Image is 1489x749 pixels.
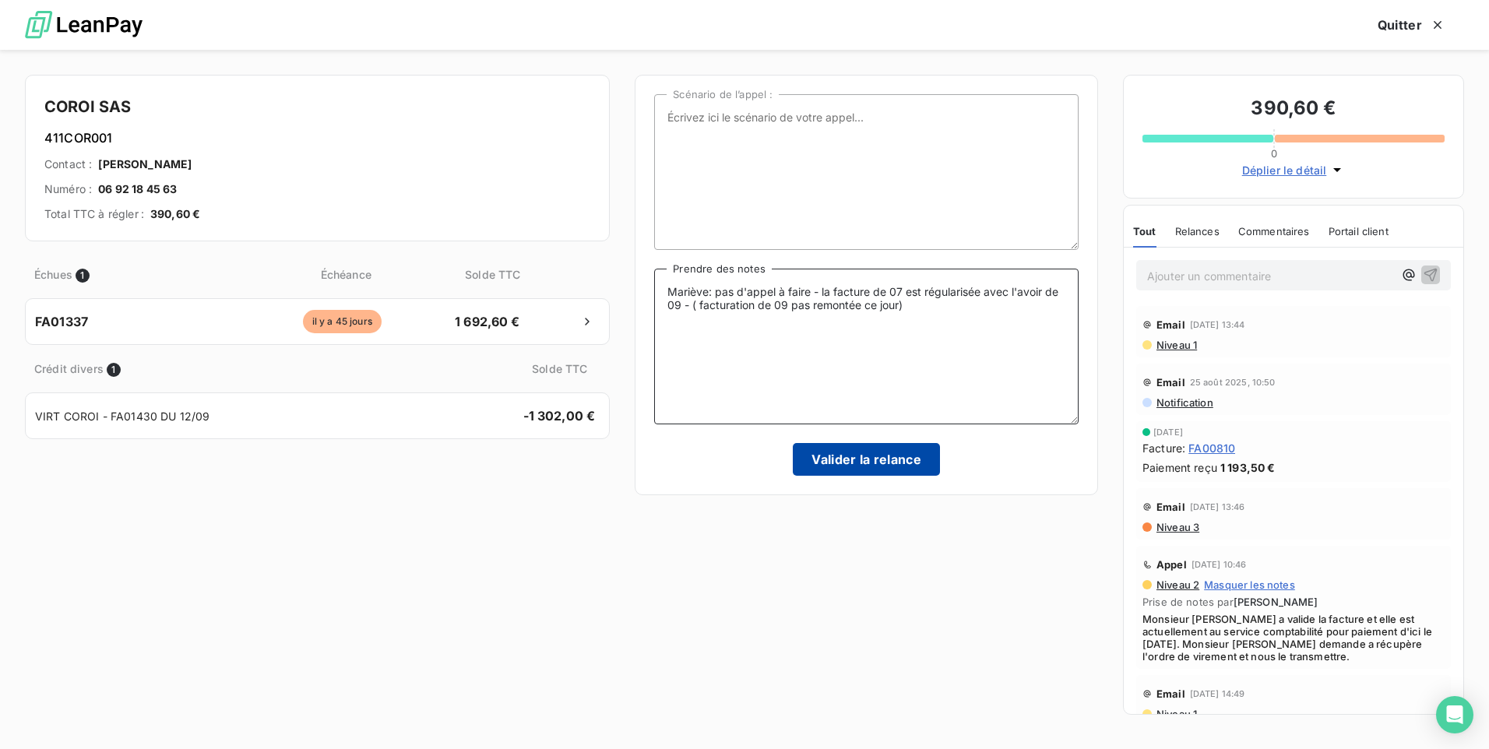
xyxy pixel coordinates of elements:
span: Email [1156,501,1185,513]
span: Niveau 1 [1155,708,1197,720]
span: Niveau 2 [1155,578,1199,591]
span: Numéro : [44,181,92,197]
h3: 390,60 € [1142,94,1445,125]
span: Niveau 1 [1155,339,1197,351]
span: 1 [76,269,90,283]
span: Échues [34,266,72,283]
span: Commentaires [1238,225,1310,237]
span: VIRT COROI - FA01430 DU 12/09 [35,408,209,424]
button: Déplier le détail [1237,161,1350,179]
span: FA00810 [1188,440,1235,456]
span: Email [1156,687,1185,700]
span: Notification [1155,396,1213,409]
span: Contact : [44,156,92,172]
span: 1 [107,363,121,377]
span: Email [1156,376,1185,389]
span: Échéance [243,266,449,283]
span: 1 193,50 € [1220,459,1276,476]
span: il y a 45 jours [303,310,382,333]
span: Crédit divers [34,360,104,377]
img: logo LeanPay [25,4,143,47]
span: [DATE] 13:46 [1190,502,1245,512]
span: Paiement reçu [1142,459,1217,476]
textarea: Mariève: pas d'appel à faire - la facture de 07 est régularisée avec l'avoir de 09 - ( facturatio... [654,269,1079,424]
span: Total TTC à régler : [44,206,144,222]
span: 0 [1271,147,1277,160]
span: Masquer les notes [1204,578,1295,591]
span: Solde TTC [519,360,600,377]
span: [DATE] 10:46 [1192,560,1247,569]
button: Valider la relance [793,443,940,476]
span: Relances [1175,225,1220,237]
span: Portail client [1329,225,1389,237]
span: Monsieur [PERSON_NAME] a valide la facture et elle est actuellement au service comptabilité pour ... [1142,613,1445,663]
span: [PERSON_NAME] [1234,596,1318,608]
span: FA01337 [35,312,88,331]
span: 06 92 18 45 63 [98,181,177,197]
span: [DATE] 14:49 [1190,689,1245,698]
span: [PERSON_NAME] [98,156,192,172]
div: Open Intercom Messenger [1436,696,1473,733]
span: Appel [1156,558,1187,571]
span: -1 302,00 € [518,406,600,425]
span: Niveau 3 [1155,521,1199,533]
span: Solde TTC [452,266,533,283]
span: 1 692,60 € [446,312,528,331]
span: Tout [1133,225,1156,237]
span: Déplier le détail [1242,162,1327,178]
button: Quitter [1359,9,1464,41]
span: 25 août 2025, 10:50 [1190,378,1276,387]
h4: COROI SAS [44,94,590,119]
span: Prise de notes par [1142,596,1445,608]
span: Email [1156,318,1185,331]
span: Facture : [1142,440,1185,456]
span: 390,60 € [150,206,200,222]
span: [DATE] 13:44 [1190,320,1245,329]
h6: 411COR001 [44,128,590,147]
span: [DATE] [1153,427,1183,437]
